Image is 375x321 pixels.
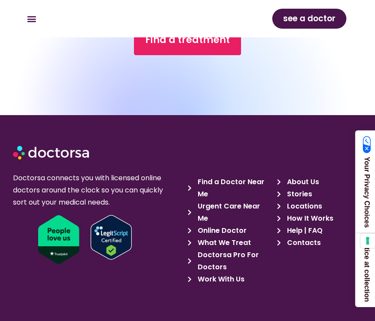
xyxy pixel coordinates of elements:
[196,273,245,285] span: Work With Us
[283,12,336,26] span: see a doctor
[277,200,361,212] a: Locations
[188,249,272,273] a: Doctorsa Pro For Doctors
[134,25,241,55] a: Find a treatment
[285,176,319,188] span: About Us
[196,237,251,249] span: What We Treat
[91,215,191,260] a: Verify LegitScript Approval for www.doctorsa.com
[145,33,230,47] span: Find a treatment
[277,212,361,225] a: How It Works
[188,200,272,225] a: Urgent Care Near Me
[272,9,346,29] a: see a doctor
[13,172,168,208] p: Doctorsa connects you with licensed online doctors around the clock so you can quickly sort out y...
[196,176,272,200] span: Find a Doctor Near Me
[285,200,322,212] span: Locations
[277,237,361,249] a: Contacts
[196,200,272,225] span: Urgent Care Near Me
[285,237,321,249] span: Contacts
[277,176,361,188] a: About Us
[91,215,132,260] img: Verify Approval for www.doctorsa.com
[188,273,272,285] a: Work With Us
[24,12,39,26] div: Menu Toggle
[285,225,323,237] span: Help | FAQ
[363,136,371,153] img: California Consumer Privacy Act (CCPA) Opt-Out Icon
[196,249,272,273] span: Doctorsa Pro For Doctors
[285,212,333,225] span: How It Works
[196,225,247,237] span: Online Doctor
[285,188,312,200] span: Stories
[188,176,272,200] a: Find a Doctor Near Me
[277,188,361,200] a: Stories
[188,225,272,237] a: Online Doctor
[188,237,272,249] a: What We Treat
[360,233,375,248] button: Your consent preferences for tracking technologies
[277,225,361,237] a: Help | FAQ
